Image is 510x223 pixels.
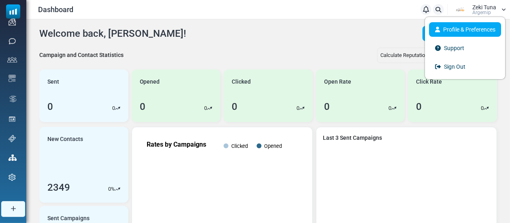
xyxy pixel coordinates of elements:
div: 0 [47,99,53,114]
img: email-templates-icon.svg [9,75,16,82]
img: workflow.svg [9,94,17,103]
a: Sign Out [429,59,501,74]
img: settings-icon.svg [9,174,16,181]
div: 2349 [47,180,70,195]
div: 0 [232,99,237,114]
img: support-icon.svg [9,135,16,142]
img: sms-icon.png [9,38,16,45]
h4: Welcome back, [PERSON_NAME]! [39,28,186,40]
span: Open Rate [324,78,351,86]
span: Opened [140,78,160,86]
img: mailsoftly_icon_blue_white.svg [6,4,20,19]
p: 0 [297,104,299,112]
span: New Contacts [47,135,83,143]
ul: User Logo Zeki Tuna Argemi̇p [425,17,506,80]
div: 0 [324,99,330,114]
a: User Logo Zeki Tuna Argemi̇p [450,4,506,16]
span: Zeki Tuna [472,4,496,10]
img: landing_pages.svg [9,116,16,123]
span: Sent Campaigns [47,214,90,223]
a: Profile & Preferences [429,22,501,37]
text: Clicked [231,143,248,149]
a: Support [429,41,501,55]
p: 0 [481,104,484,112]
a: New Contacts 2349 0% [39,127,128,203]
span: Clicked [232,78,251,86]
div: 0 [140,99,145,114]
a: Last 3 Sent Campaigns [323,134,490,142]
img: contacts-icon.svg [7,57,17,63]
div: Calculate Reputation [377,48,438,63]
p: 0 [204,104,207,112]
text: Rates by Campaigns [147,141,206,148]
div: 0 [416,99,422,114]
a: Create Email Campaign [423,26,497,41]
p: 0 [388,104,391,112]
div: Campaign and Contact Statistics [39,51,124,59]
span: Sent [47,78,59,86]
span: Argemi̇p [472,10,491,15]
img: campaigns-icon.png [9,18,16,25]
p: 0 [108,185,111,193]
div: % [108,185,120,193]
img: User Logo [450,4,470,16]
p: 0 [112,104,115,112]
text: Opened [264,143,282,149]
span: Click Rate [416,78,442,86]
span: Dashboard [38,4,73,15]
